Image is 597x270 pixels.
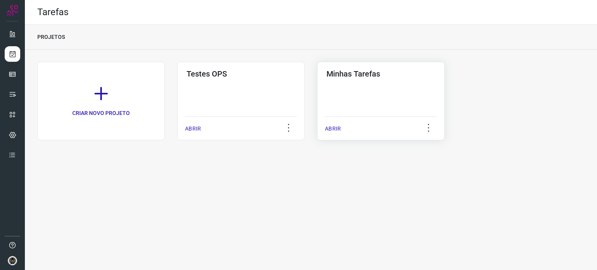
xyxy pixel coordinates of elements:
[37,33,65,41] p: PROJETOS
[72,109,130,117] p: CRIAR NOVO PROJETO
[187,69,295,78] h3: Testes OPS
[326,69,435,78] h3: Minhas Tarefas
[37,7,68,18] h2: Tarefas
[325,125,341,133] p: ABRIR
[7,5,18,16] img: Logo
[8,256,17,265] img: d44150f10045ac5288e451a80f22ca79.png
[185,125,201,133] p: ABRIR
